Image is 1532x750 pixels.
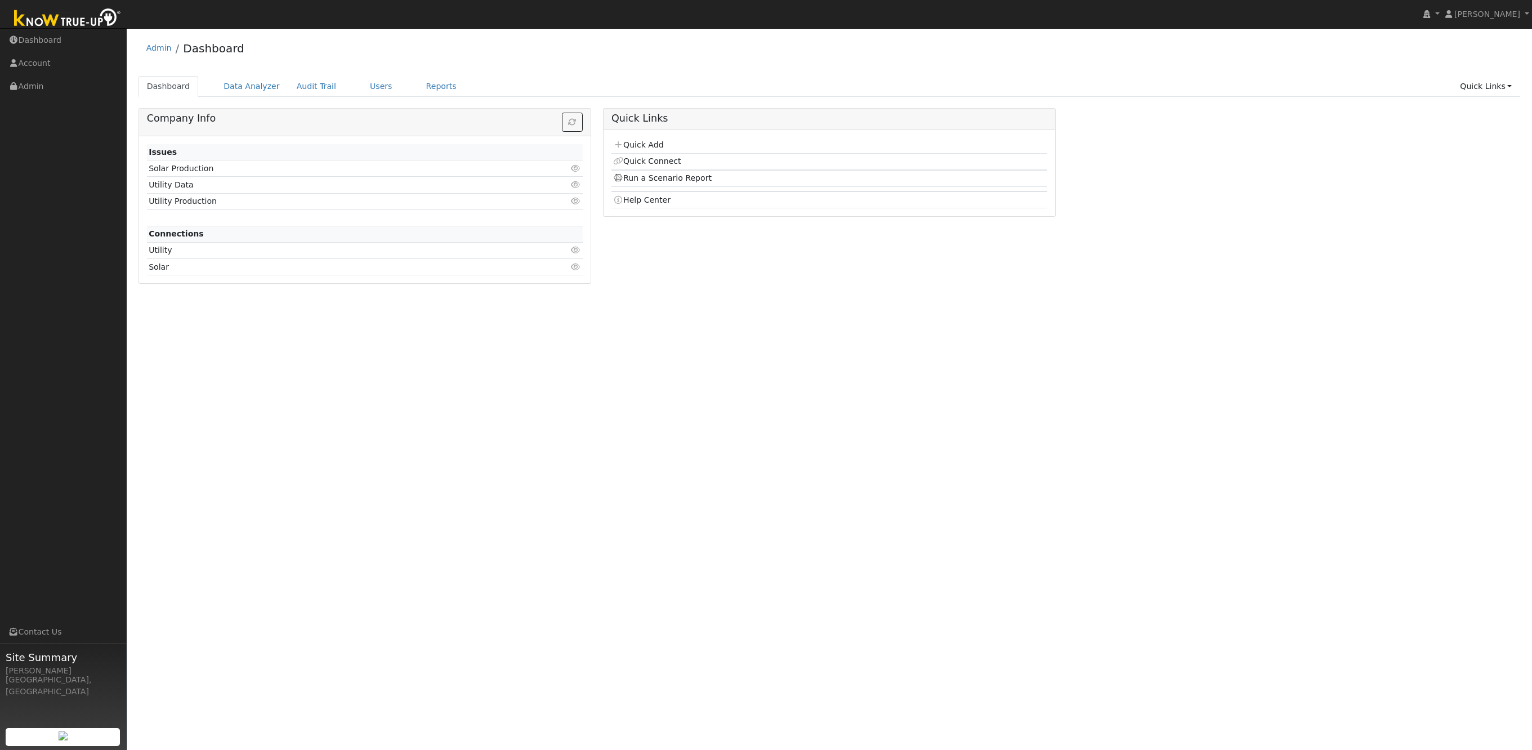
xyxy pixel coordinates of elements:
img: Know True-Up [8,6,127,32]
a: Help Center [613,195,671,204]
td: Utility Production [147,193,512,209]
a: Quick Add [613,140,663,149]
a: Quick Links [1451,76,1520,97]
img: retrieve [59,731,68,740]
a: Users [361,76,401,97]
i: Click to view [571,263,581,271]
a: Audit Trail [288,76,345,97]
span: Site Summary [6,650,120,665]
a: Reports [418,76,465,97]
a: Quick Connect [613,157,681,166]
a: Admin [146,43,172,52]
h5: Quick Links [611,113,1047,124]
td: Solar [147,259,512,275]
a: Dashboard [183,42,244,55]
a: Dashboard [139,76,199,97]
div: [GEOGRAPHIC_DATA], [GEOGRAPHIC_DATA] [6,674,120,698]
h5: Company Info [147,113,583,124]
i: Click to view [571,197,581,205]
td: Solar Production [147,160,512,177]
strong: Issues [149,148,177,157]
i: Click to view [571,246,581,254]
i: Click to view [571,181,581,189]
strong: Connections [149,229,204,238]
td: Utility Data [147,177,512,193]
span: [PERSON_NAME] [1454,10,1520,19]
a: Data Analyzer [215,76,288,97]
i: Click to view [571,164,581,172]
a: Run a Scenario Report [613,173,712,182]
td: Utility [147,242,512,258]
div: [PERSON_NAME] [6,665,120,677]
